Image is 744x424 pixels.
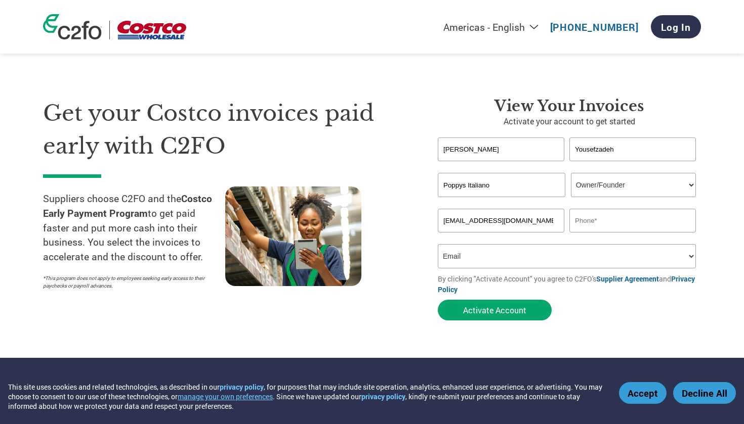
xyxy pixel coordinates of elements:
[569,233,696,240] div: Inavlid Phone Number
[438,137,564,161] input: First Name*
[571,173,696,197] select: Title/Role
[438,274,695,294] a: Privacy Policy
[43,97,407,162] h1: Get your Costco invoices paid early with C2FO
[8,382,604,411] div: This site uses cookies and related technologies, as described in our , for purposes that may incl...
[117,21,186,39] img: Costco
[43,274,215,290] p: *This program does not apply to employees seeking early access to their paychecks or payroll adva...
[361,392,405,401] a: privacy policy
[438,173,565,197] input: Your company name*
[43,192,225,264] p: Suppliers choose C2FO and the to get paid faster and put more cash into their business. You selec...
[651,15,701,38] a: Log In
[438,198,696,205] div: Invalid company name or company name is too long
[43,192,212,219] strong: Costco Early Payment Program
[225,186,361,286] img: supply chain worker
[569,209,696,232] input: Phone*
[178,392,273,401] button: manage your own preferences
[438,300,552,320] button: Activate Account
[569,162,696,169] div: Invalid last name or last name is too long
[438,162,564,169] div: Invalid first name or first name is too long
[619,382,667,404] button: Accept
[596,274,659,284] a: Supplier Agreement
[438,273,701,295] p: By clicking "Activate Account" you agree to C2FO's and
[438,233,564,240] div: Inavlid Email Address
[220,382,264,392] a: privacy policy
[438,209,564,232] input: Invalid Email format
[438,115,701,127] p: Activate your account to get started
[569,137,696,161] input: Last Name*
[550,21,639,33] a: [PHONE_NUMBER]
[438,97,701,115] h3: View Your Invoices
[43,14,102,39] img: c2fo logo
[673,382,736,404] button: Decline All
